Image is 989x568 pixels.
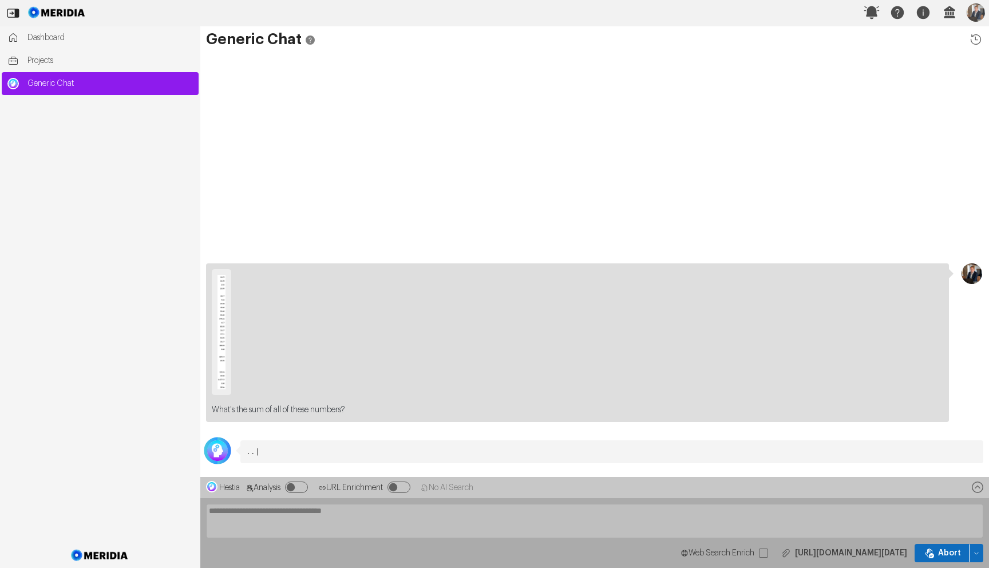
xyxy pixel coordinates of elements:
[2,26,199,49] a: Dashboard
[206,481,217,492] img: Hestia
[421,484,429,492] svg: No AI Search
[69,543,130,568] img: Meridia Logo
[967,3,985,22] img: Profile Icon
[2,49,199,72] a: Projects
[318,484,326,492] svg: Analysis
[207,440,228,461] img: Avatar Icon
[326,484,383,492] span: URL Enrichment
[206,32,983,47] h1: Generic Chat
[254,484,280,492] span: Analysis
[27,32,193,44] span: Dashboard
[27,55,193,66] span: Projects
[246,484,254,492] svg: Analysis
[27,78,193,89] span: Generic Chat
[2,72,199,95] a: Generic ChatGeneric Chat
[429,484,473,492] span: No AI Search
[219,484,240,492] span: Hestia
[689,549,754,557] span: Web Search Enrich
[773,544,915,562] button: [URL][DOMAIN_NAME][DATE]
[970,544,983,562] button: Abort
[206,440,229,452] div: George
[938,547,961,559] span: Abort
[962,263,982,284] img: Profile Icon
[915,544,970,562] button: Abort
[212,404,943,416] p: What's the sum of all of these numbers?
[960,263,983,275] div: Jon Brookes
[246,446,978,457] pre: ..
[212,269,231,395] img: can only preview files for up to 14 days
[7,78,19,89] img: Generic Chat
[681,549,689,557] svg: WebSearch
